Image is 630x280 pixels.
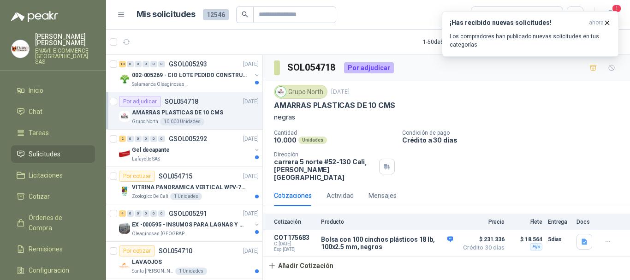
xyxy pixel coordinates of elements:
[132,258,162,267] p: LAVAOJOS
[321,236,453,250] p: Bolsa con 100 cinchos plásticos 18 lb, 100x2.5 mm, negros
[402,130,626,136] p: Condición de pago
[119,133,261,163] a: 2 0 0 0 0 0 GSOL005292[DATE] Company LogoGel decapanteLafayette SAS
[458,219,505,225] p: Precio
[29,191,50,202] span: Cotizar
[29,149,60,159] span: Solicitudes
[170,193,202,200] div: 1 Unidades
[11,82,95,99] a: Inicio
[150,61,157,67] div: 0
[29,85,43,95] span: Inicio
[143,210,149,217] div: 0
[423,35,483,49] div: 1 - 50 de 8563
[132,81,190,88] p: Salamanca Oleaginosas SAS
[450,19,585,27] h3: ¡Has recibido nuevas solicitudes!
[274,130,395,136] p: Cantidad
[263,256,339,275] button: Añadir Cotización
[274,219,315,225] p: Cotización
[127,210,134,217] div: 0
[132,155,160,163] p: Lafayette SAS
[132,193,168,200] p: Zoologico De Cali
[159,173,192,179] p: SOL054715
[548,219,571,225] p: Entrega
[29,170,63,180] span: Licitaciones
[135,136,142,142] div: 0
[35,33,95,46] p: [PERSON_NAME] [PERSON_NAME]
[243,135,259,143] p: [DATE]
[159,248,192,254] p: SOL054710
[119,59,261,88] a: 13 0 0 0 0 0 GSOL005293[DATE] Company Logo002-005269 - CIO LOTE PEDIDO CONSTRUCCIONSalamanca Olea...
[11,167,95,184] a: Licitaciones
[12,40,29,58] img: Company Logo
[127,61,134,67] div: 0
[274,234,315,241] p: COT175683
[135,61,142,67] div: 0
[344,62,394,73] div: Por adjudicar
[274,101,395,110] p: AMARRAS PLASTICAS DE 10 CMS
[243,97,259,106] p: [DATE]
[577,219,595,225] p: Docs
[548,234,571,245] p: 5 días
[119,223,130,234] img: Company Logo
[274,191,312,201] div: Cotizaciones
[274,112,619,122] p: negras
[137,8,196,21] h1: Mis solicitudes
[287,60,337,75] h3: SOL054718
[119,96,161,107] div: Por adjudicar
[132,220,247,229] p: EX -000595 - INSUMOS PARA LAGNAS Y OFICINAS PLANTA
[132,108,223,117] p: AMARRAS PLASTICAS DE 10 CMS
[119,111,130,122] img: Company Logo
[327,191,354,201] div: Actividad
[331,88,350,96] p: [DATE]
[169,136,207,142] p: GSOL005292
[274,247,315,252] span: Exp: [DATE]
[106,92,262,130] a: Por adjudicarSOL054718[DATE] Company LogoAMARRAS PLASTICAS DE 10 CMSGrupo North10.000 Unidades
[135,210,142,217] div: 0
[119,148,130,159] img: Company Logo
[510,234,542,245] p: $ 18.564
[29,213,86,233] span: Órdenes de Compra
[243,247,259,256] p: [DATE]
[11,240,95,258] a: Remisiones
[11,209,95,237] a: Órdenes de Compra
[119,61,126,67] div: 13
[589,19,604,27] span: ahora
[119,210,126,217] div: 4
[119,73,130,84] img: Company Logo
[11,145,95,163] a: Solicitudes
[243,172,259,181] p: [DATE]
[143,61,149,67] div: 0
[442,11,619,57] button: ¡Has recibido nuevas solicitudes!ahora Los compradores han publicado nuevas solicitudes en tus ca...
[276,87,286,97] img: Company Logo
[119,185,130,197] img: Company Logo
[158,136,165,142] div: 0
[11,124,95,142] a: Tareas
[35,48,95,65] p: ENAVII E-COMMERCE [GEOGRAPHIC_DATA] SAS
[203,9,229,20] span: 12546
[368,191,397,201] div: Mensajes
[11,103,95,120] a: Chat
[274,158,375,181] p: carrera 5 norte #52-130 Cali , [PERSON_NAME][GEOGRAPHIC_DATA]
[132,268,173,275] p: Santa [PERSON_NAME]
[11,188,95,205] a: Cotizar
[169,210,207,217] p: GSOL005291
[321,219,453,225] p: Producto
[132,71,247,80] p: 002-005269 - CIO LOTE PEDIDO CONSTRUCCION
[119,208,261,238] a: 4 0 0 0 0 0 GSOL005291[DATE] Company LogoEX -000595 - INSUMOS PARA LAGNAS Y OFICINAS PLANTAOleagi...
[169,61,207,67] p: GSOL005293
[450,32,611,49] p: Los compradores han publicado nuevas solicitudes en tus categorías.
[143,136,149,142] div: 0
[274,151,375,158] p: Dirección
[602,6,619,23] button: 1
[458,245,505,250] span: Crédito 30 días
[274,136,297,144] p: 10.000
[530,243,542,250] div: Fijo
[175,268,207,275] div: 1 Unidades
[158,61,165,67] div: 0
[119,136,126,142] div: 2
[29,107,42,117] span: Chat
[510,219,542,225] p: Flete
[132,118,158,125] p: Grupo North
[29,265,69,275] span: Configuración
[477,10,496,20] div: Todas
[132,146,169,155] p: Gel decapante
